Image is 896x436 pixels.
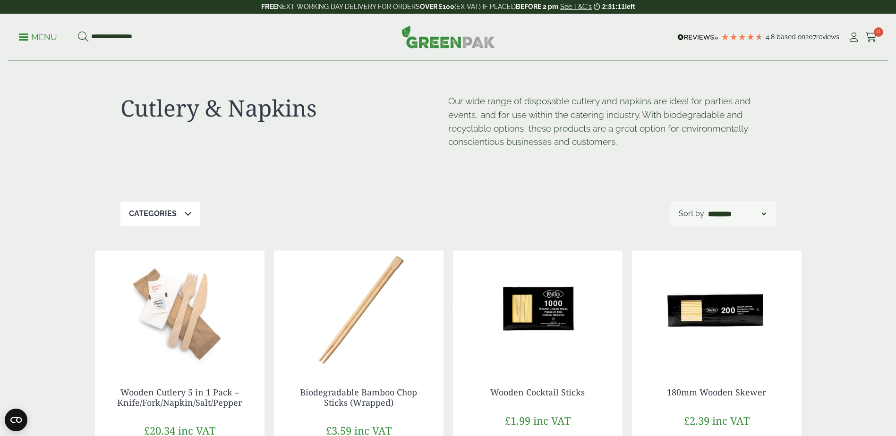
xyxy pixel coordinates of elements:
[117,386,242,408] a: Wooden Cutlery 5 in 1 Pack – Knife/Fork/Napkin/Salt/Pepper
[865,30,877,44] a: 0
[300,386,417,408] a: Biodegradable Bamboo Chop Sticks (Wrapped)
[533,413,571,428] span: inc VAT
[261,3,277,10] strong: FREE
[679,208,704,219] p: Sort by
[274,251,444,369] img: 10330.23P-High
[602,3,625,10] span: 2:31:11
[712,413,750,428] span: inc VAT
[805,33,816,41] span: 207
[816,33,839,41] span: reviews
[721,33,763,41] div: 4.79 Stars
[5,409,27,431] button: Open CMP widget
[19,32,57,41] a: Menu
[95,251,265,369] img: 5 in 1 wooden cutlery
[401,25,495,48] img: GreenPak Supplies
[505,413,530,428] span: £1.99
[766,33,777,41] span: 4.8
[706,208,768,219] select: Shop order
[19,32,57,43] p: Menu
[684,413,709,428] span: £2.39
[448,94,776,149] p: Our wide range of disposable cutlery and napkins are ideal for parties and events, and for use wi...
[560,3,592,10] a: See T&C's
[516,3,558,10] strong: BEFORE 2 pm
[874,27,883,37] span: 0
[625,3,635,10] span: left
[848,33,860,42] i: My Account
[865,33,877,42] i: Cart
[129,208,177,219] p: Categories
[490,386,585,398] a: Wooden Cocktail Sticks
[777,33,805,41] span: Based on
[667,386,766,398] a: 180mm Wooden Skewer
[420,3,454,10] strong: OVER £100
[677,34,718,41] img: REVIEWS.io
[453,251,623,369] img: Wooden Cocktail Sticks-0
[120,94,448,122] h1: Cutlery & Napkins
[632,251,802,369] img: 180mm Wooden Skewer-0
